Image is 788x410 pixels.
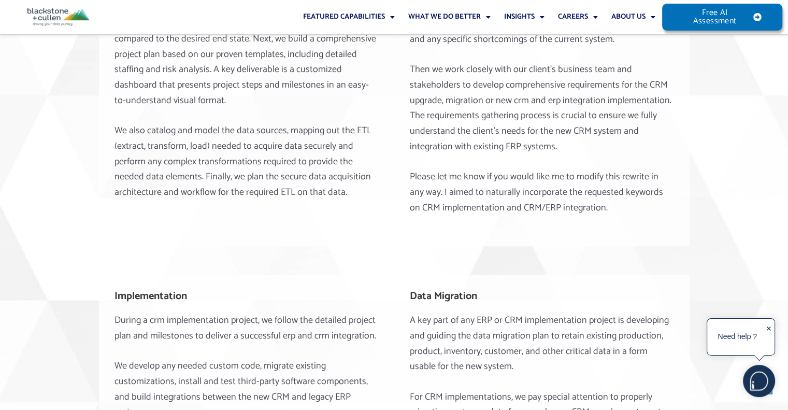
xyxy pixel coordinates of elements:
div: Need help ? [709,320,766,354]
h4: Data Migration [410,290,674,303]
p: We perform a gap analysis to identify any missing requirements compared to the desired end state.... [114,16,379,108]
p: We also catalog and model the data sources, mapping out the ETL (extract, transform, load) needed... [114,123,379,201]
img: users%2F5SSOSaKfQqXq3cFEnIZRYMEs4ra2%2Fmedia%2Fimages%2F-Bulle%20blanche%20sans%20fond%20%2B%20ma... [743,365,775,397]
p: Please let me know if you would like me to modify this rewrite in any way. I aimed to naturally i... [410,169,674,216]
div: ✕ [766,321,772,354]
p: Then we work closely with our client’s business team and stakeholders to develop comprehensive re... [410,62,674,154]
a: Free AI Assessment [662,4,782,31]
h4: Implementation [114,290,379,303]
span: Free AI Assessment [683,9,747,25]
